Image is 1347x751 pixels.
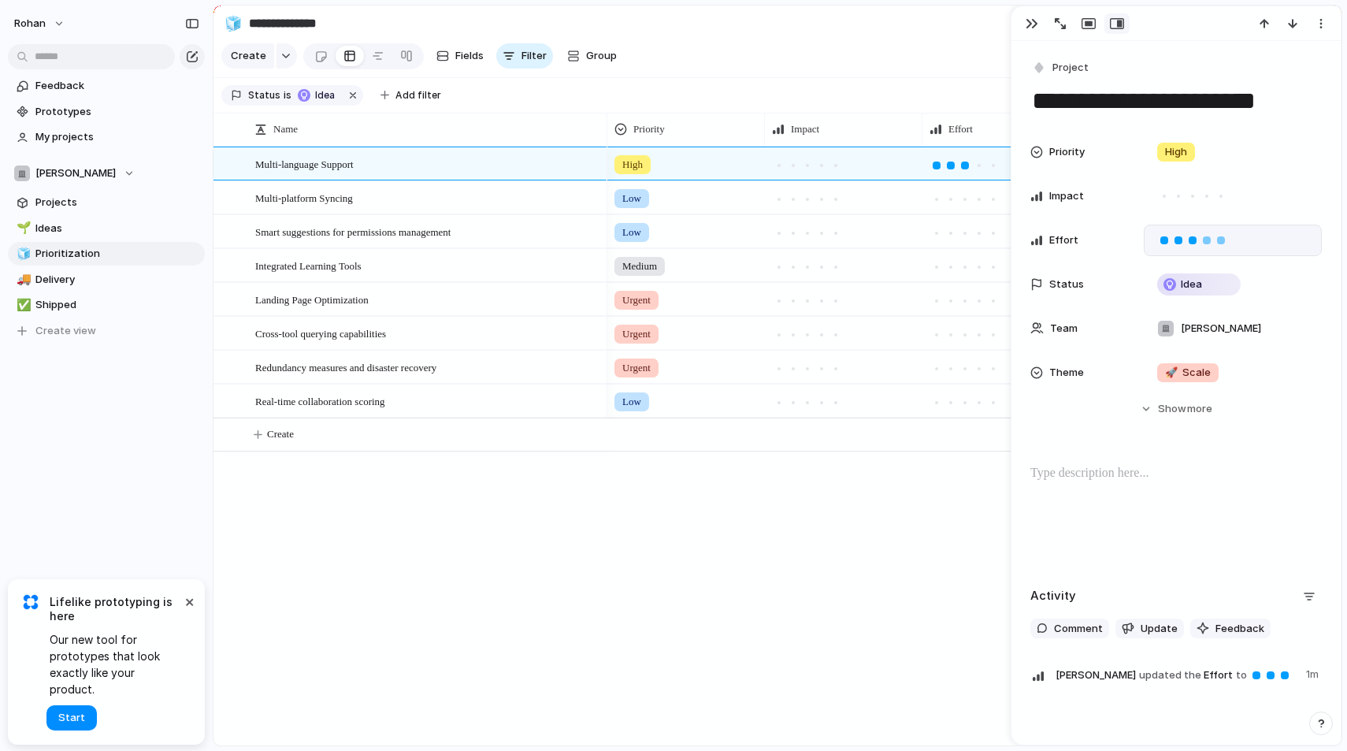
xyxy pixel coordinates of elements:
span: Idea [315,88,338,102]
a: Projects [8,191,205,214]
span: Redundancy measures and disaster recovery [255,358,436,376]
span: Multi-platform Syncing [255,188,353,206]
span: Low [622,394,641,410]
span: Comment [1054,621,1103,637]
span: Create [231,48,266,64]
span: Urgent [622,360,651,376]
div: 🧊 [224,13,242,34]
button: Fields [430,43,490,69]
span: My projects [35,129,199,145]
a: Prototypes [8,100,205,124]
a: 🧊Prioritization [8,242,205,266]
span: Low [622,191,641,206]
a: 🌱Ideas [8,217,205,240]
span: Medium [622,258,657,274]
button: Create view [8,319,205,343]
button: Feedback [1190,619,1271,639]
button: Comment [1030,619,1109,639]
div: 🧊 [17,245,28,263]
span: Effort [1049,232,1078,248]
span: updated the [1139,667,1201,683]
span: rohan [14,16,46,32]
span: Projects [35,195,199,210]
span: Ideas [35,221,199,236]
span: Update [1141,621,1178,637]
button: [PERSON_NAME] [8,162,205,185]
span: Cross-tool querying capabilities [255,324,386,342]
h2: Activity [1030,587,1076,605]
span: Feedback [1215,621,1264,637]
span: to [1236,667,1247,683]
span: Impact [1049,188,1084,204]
span: Status [1049,277,1084,292]
button: Idea [293,87,343,104]
button: Filter [496,43,553,69]
button: Dismiss [180,592,199,611]
button: Group [559,43,625,69]
span: Fields [455,48,484,64]
button: Add filter [371,84,451,106]
a: 🚚Delivery [8,268,205,292]
span: Smart suggestions for permissions management [255,222,451,240]
span: Low [622,225,641,240]
span: Group [586,48,617,64]
span: Project [1052,60,1089,76]
span: Shipped [35,297,199,313]
button: Start [46,705,97,731]
div: ✅ [17,296,28,314]
span: Prioritization [35,246,199,262]
span: Scale [1165,365,1211,381]
span: Priority [1049,144,1085,160]
div: 🚚 [17,270,28,288]
span: Effort [1056,664,1297,686]
button: 🧊 [14,246,30,262]
button: Showmore [1030,395,1322,423]
div: ✅Shipped [8,293,205,317]
span: Theme [1049,365,1084,381]
span: Name [273,121,298,137]
span: [PERSON_NAME] [35,165,116,181]
span: Effort [948,121,973,137]
button: 🧊 [221,11,246,36]
span: High [622,157,643,173]
span: [PERSON_NAME] [1181,321,1261,336]
button: ✅ [14,297,30,313]
span: Landing Page Optimization [255,290,369,308]
span: Our new tool for prototypes that look exactly like your product. [50,631,181,697]
span: 🚀 [1165,366,1178,378]
span: Create [267,426,294,442]
span: Filter [521,48,547,64]
span: Urgent [622,292,651,308]
button: Project [1029,57,1093,80]
span: Lifelike prototyping is here [50,595,181,623]
span: Start [58,710,85,726]
span: Prototypes [35,104,199,120]
a: My projects [8,125,205,149]
span: Team [1050,321,1078,336]
span: Status [248,88,280,102]
span: High [1165,144,1187,160]
span: Add filter [395,88,441,102]
button: Update [1115,619,1184,639]
span: is [284,88,291,102]
div: 🌱 [17,219,28,237]
button: 🌱 [14,221,30,236]
span: Impact [791,121,819,137]
span: Real-time collaboration scoring [255,392,385,410]
span: Urgent [622,326,651,342]
span: Idea [1181,277,1202,292]
span: Show [1158,401,1186,417]
span: 1m [1306,664,1322,682]
span: [PERSON_NAME] [1056,667,1136,683]
button: 🚚 [14,272,30,288]
span: Multi-language Support [255,154,354,173]
span: Priority [633,121,665,137]
button: is [280,87,295,104]
a: Feedback [8,74,205,98]
span: Feedback [35,78,199,94]
span: Create view [35,323,96,339]
span: Delivery [35,272,199,288]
